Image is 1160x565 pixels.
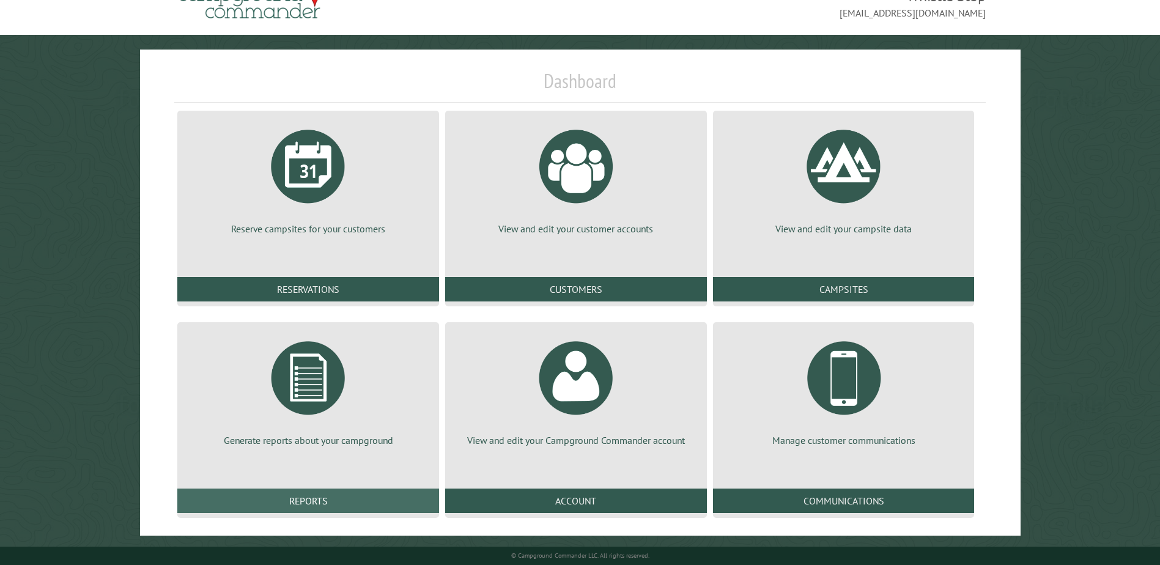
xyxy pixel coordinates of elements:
small: © Campground Commander LLC. All rights reserved. [511,552,649,559]
a: View and edit your customer accounts [460,120,692,235]
a: Reservations [177,277,439,301]
a: Manage customer communications [728,332,960,447]
p: View and edit your customer accounts [460,222,692,235]
a: Reserve campsites for your customers [192,120,424,235]
a: Customers [445,277,707,301]
a: Campsites [713,277,975,301]
a: Reports [177,489,439,513]
a: Account [445,489,707,513]
a: Generate reports about your campground [192,332,424,447]
a: View and edit your campsite data [728,120,960,235]
p: Reserve campsites for your customers [192,222,424,235]
p: View and edit your campsite data [728,222,960,235]
p: View and edit your Campground Commander account [460,434,692,447]
a: Communications [713,489,975,513]
p: Manage customer communications [728,434,960,447]
p: Generate reports about your campground [192,434,424,447]
h1: Dashboard [174,69,985,103]
a: View and edit your Campground Commander account [460,332,692,447]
